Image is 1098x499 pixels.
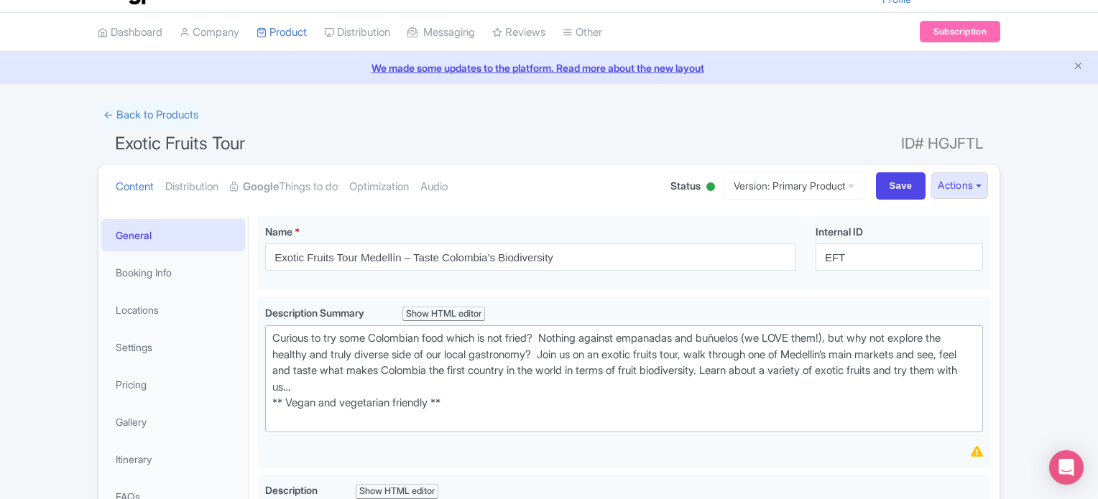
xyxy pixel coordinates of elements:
[180,13,239,52] a: Company
[402,307,485,322] div: Show HTML editor
[563,13,602,52] a: Other
[931,172,988,199] button: Actions
[101,294,245,326] a: Locations
[101,219,245,251] a: General
[703,177,718,199] div: Active
[420,164,448,210] a: Audio
[407,13,475,52] a: Messaging
[257,13,307,52] a: Product
[349,164,409,210] a: Optimization
[816,225,863,238] span: Internal ID
[356,484,438,499] div: Show HTML editor
[265,484,320,496] span: Description
[101,368,245,401] a: Pricing
[724,172,864,200] a: Version: Primary Product
[492,13,545,52] a: Reviews
[670,178,701,193] span: Status
[265,225,292,238] span: Name
[876,172,926,200] input: Save
[324,13,390,52] a: Distribution
[9,60,1089,75] a: We made some updates to the platform. Read more about the new layout
[243,179,279,195] strong: Google
[101,256,245,289] a: Booking Info
[1049,450,1084,485] div: Open Intercom Messenger
[272,330,976,427] div: Curious to try some Colombian food which is not fried? Nothing against empanadas and buñuelos (we...
[265,307,366,319] span: Description Summary
[101,406,245,438] a: Gallery
[98,13,162,52] a: Dashboard
[101,331,245,363] a: Settings
[1073,59,1084,75] button: Close announcement
[98,101,204,129] a: ← Back to Products
[901,129,983,158] span: ID# HGJFTL
[165,164,218,210] a: Distribution
[920,21,1000,42] a: Subscription
[101,443,245,475] a: Itinerary
[115,133,245,154] span: Exotic Fruits Tour
[230,164,338,210] a: GoogleThings to do
[116,164,154,210] a: Content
